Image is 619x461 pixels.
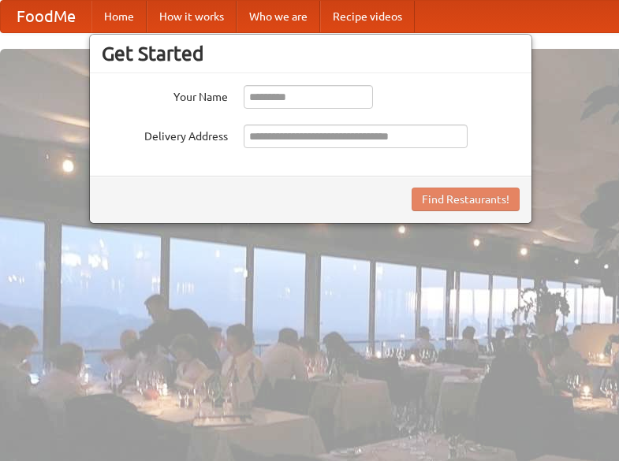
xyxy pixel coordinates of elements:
[91,1,147,32] a: Home
[102,125,228,144] label: Delivery Address
[320,1,415,32] a: Recipe videos
[412,188,520,211] button: Find Restaurants!
[237,1,320,32] a: Who we are
[1,1,91,32] a: FoodMe
[147,1,237,32] a: How it works
[102,85,228,105] label: Your Name
[102,42,520,65] h3: Get Started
